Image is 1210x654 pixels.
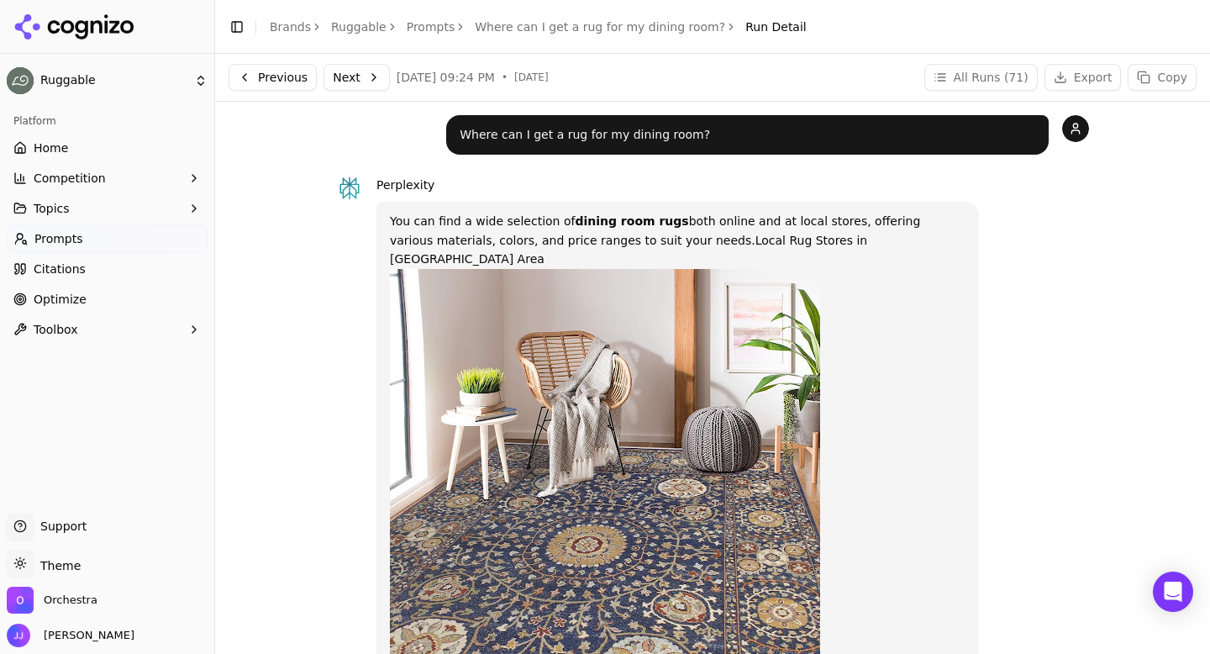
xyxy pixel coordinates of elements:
[7,286,208,313] a: Optimize
[34,518,87,535] span: Support
[34,559,81,572] span: Theme
[1044,64,1122,91] button: Export
[7,67,34,94] img: Ruggable
[34,170,106,187] span: Competition
[34,291,87,308] span: Optimize
[924,64,1038,91] button: All Runs (71)
[376,178,434,192] span: Perplexity
[7,256,208,282] a: Citations
[7,587,97,614] button: Open organization switcher
[514,71,549,84] span: [DATE]
[34,230,83,247] span: Prompts
[37,628,134,643] span: [PERSON_NAME]
[1128,64,1197,91] button: Copy
[7,624,30,647] img: Jeff Jensen
[460,125,1035,145] p: Where can I get a rug for my dining room?
[7,195,208,222] button: Topics
[34,140,68,156] span: Home
[7,316,208,343] button: Toolbox
[475,18,725,35] a: Where can I get a rug for my dining room?
[44,593,97,608] span: Orchestra
[270,18,807,35] nav: breadcrumb
[34,200,70,217] span: Topics
[502,71,508,84] span: •
[229,64,317,91] button: Previous
[407,18,455,35] a: Prompts
[7,225,208,252] a: Prompts
[331,18,387,35] a: Ruggable
[324,64,390,91] button: Next
[7,624,134,647] button: Open user button
[7,108,208,134] div: Platform
[7,165,208,192] button: Competition
[397,69,495,86] span: [DATE] 09:24 PM
[575,214,688,228] strong: dining room rugs
[1153,572,1193,612] div: Open Intercom Messenger
[745,18,807,35] span: Run Detail
[40,73,187,88] span: Ruggable
[7,134,208,161] a: Home
[7,587,34,614] img: Orchestra
[34,261,86,277] span: Citations
[270,20,311,34] a: Brands
[34,321,78,338] span: Toolbox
